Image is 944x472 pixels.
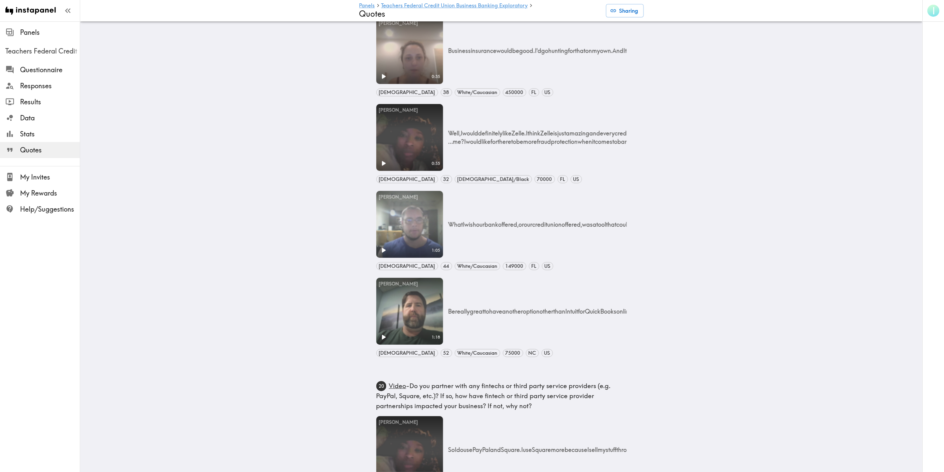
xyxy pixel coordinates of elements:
a: Teachers Federal Credit Union Business Banking Exploratory [381,3,528,9]
span: Data [20,113,80,123]
div: [PERSON_NAME] [376,17,443,29]
span: White/Caucasian [455,349,500,357]
button: Play [376,69,391,84]
span: 70000 [535,175,555,183]
div: [PERSON_NAME] [376,191,443,203]
span: 44 [441,262,452,270]
span: Video [389,382,406,390]
button: Play [376,156,391,171]
span: [DEMOGRAPHIC_DATA] [377,262,438,270]
button: I [927,4,940,17]
a: Panels [359,3,375,9]
span: FL [529,262,539,270]
span: Help/Suggestions [20,205,80,214]
span: Stats [20,129,80,139]
div: [PERSON_NAME] [376,278,443,290]
span: [DEMOGRAPHIC_DATA] [377,349,438,357]
div: [PERSON_NAME] [376,104,443,116]
span: Results [20,97,80,107]
span: Teachers Federal Credit Union Business Banking Exploratory [5,46,80,56]
h4: Quotes [359,9,601,19]
span: US [571,175,582,183]
span: 0:35 [432,74,442,80]
span: US [542,349,553,357]
button: Sharing [606,4,644,17]
span: White/Caucasian [455,262,500,270]
span: 1:18 [432,334,442,340]
span: [DEMOGRAPHIC_DATA] [377,175,438,183]
text: 20 [379,383,384,389]
span: 1:05 [432,247,442,253]
span: FL [558,175,568,183]
span: NC [526,349,539,357]
span: White/Caucasian [455,89,500,96]
span: Questionnaire [20,65,80,75]
span: 32 [441,175,452,183]
span: 149000 [503,262,526,270]
span: Quotes [20,145,80,155]
span: [DEMOGRAPHIC_DATA]/Black [455,175,532,183]
span: I [933,5,935,17]
span: FL [529,89,539,96]
span: US [542,89,553,96]
span: 0:55 [432,160,442,166]
span: My Rewards [20,189,80,198]
span: [DEMOGRAPHIC_DATA] [377,89,438,96]
button: Play [376,330,391,345]
span: Responses [20,81,80,91]
span: 450000 [503,89,526,96]
button: Play [376,243,391,258]
span: My Invites [20,172,80,182]
span: Panels [20,28,80,37]
span: US [542,262,553,270]
span: 75000 [503,349,523,357]
div: [PERSON_NAME] [376,416,443,429]
span: 52 [441,349,452,357]
span: Do you partner with any fintechs or third party service providers (e.g. PayPal, Square, etc.)? If... [376,382,611,410]
span: 38 [441,89,452,96]
span: - [376,382,611,410]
